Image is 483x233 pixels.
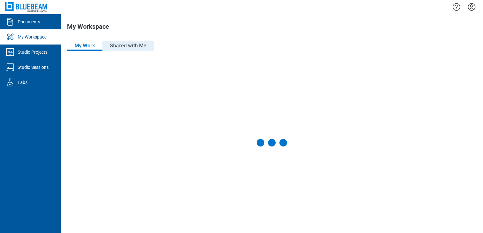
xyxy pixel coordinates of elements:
div: Loading My Workspace [257,139,287,146]
svg: Studio Sessions [5,62,15,72]
button: Settings [467,2,477,12]
div: Labs [18,79,28,86]
svg: Studio Projects [5,47,15,57]
h1: My Workspace [67,23,109,33]
svg: My Workspace [5,32,15,42]
button: My Work [67,41,102,51]
button: Shared with Me [102,41,154,51]
svg: Documents [5,17,15,27]
div: Documents [18,19,40,25]
div: My Workspace [18,34,46,40]
svg: Labs [5,77,15,87]
div: Studio Projects [18,49,47,55]
img: Bluebeam, Inc. [5,2,48,11]
div: Studio Sessions [18,64,49,70]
